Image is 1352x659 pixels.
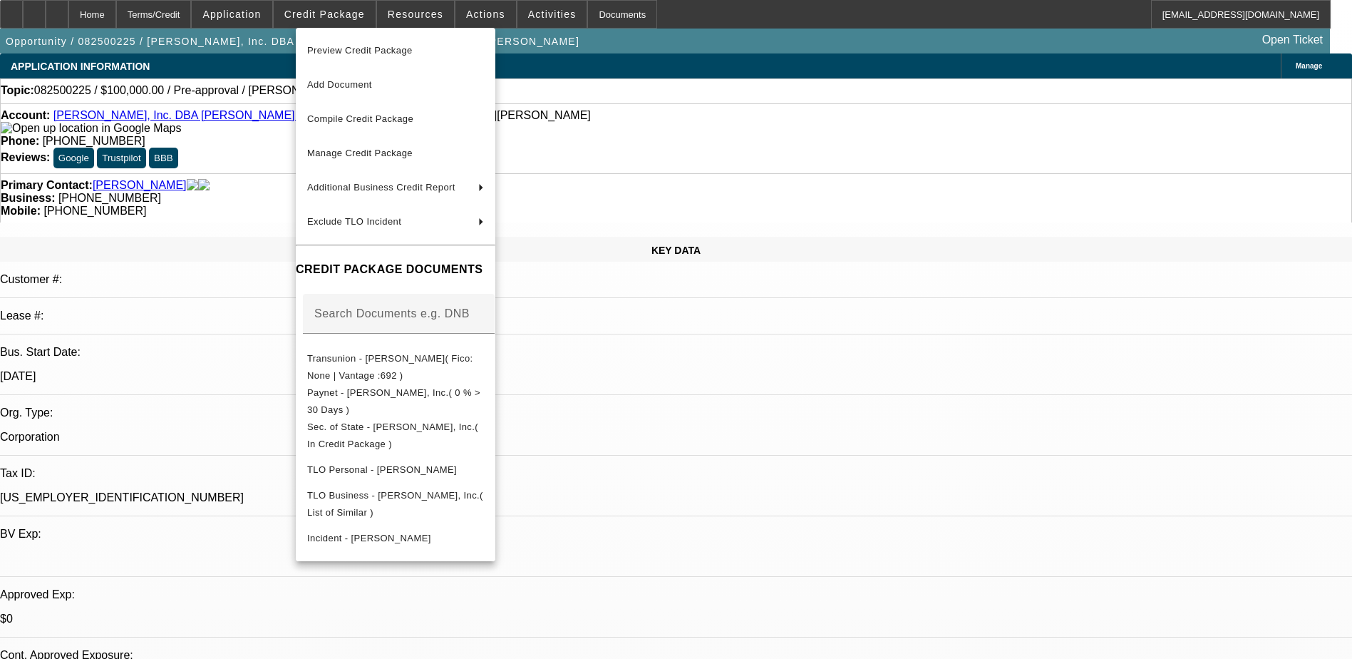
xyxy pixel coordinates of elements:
button: Sec. of State - J Wallace, Inc.( In Credit Package ) [296,419,495,453]
span: Exclude TLO Incident [307,216,401,227]
span: TLO Business - [PERSON_NAME], Inc.( List of Similar ) [307,490,483,518]
h4: CREDIT PACKAGE DOCUMENTS [296,261,495,278]
span: Additional Business Credit Report [307,182,455,193]
span: Sec. of State - [PERSON_NAME], Inc.( In Credit Package ) [307,422,478,449]
span: Transunion - [PERSON_NAME]( Fico: None | Vantage :692 ) [307,353,473,381]
button: Paynet - J Wallace, Inc.( 0 % > 30 Days ) [296,384,495,419]
span: Paynet - [PERSON_NAME], Inc.( 0 % > 30 Days ) [307,387,480,415]
button: TLO Personal - Wallace, John [296,453,495,487]
span: Preview Credit Package [307,45,413,56]
span: Incident - [PERSON_NAME] [307,533,431,543]
span: Compile Credit Package [307,113,413,124]
button: TLO Business - J Wallace, Inc.( List of Similar ) [296,487,495,521]
span: Manage Credit Package [307,148,413,158]
button: Incident - Wallace, John [296,521,495,556]
span: Add Document [307,79,372,90]
button: Transunion - Wallace, John( Fico: None | Vantage :692 ) [296,350,495,384]
span: TLO Personal - [PERSON_NAME] [307,464,457,475]
mat-label: Search Documents e.g. DNB [314,307,470,320]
